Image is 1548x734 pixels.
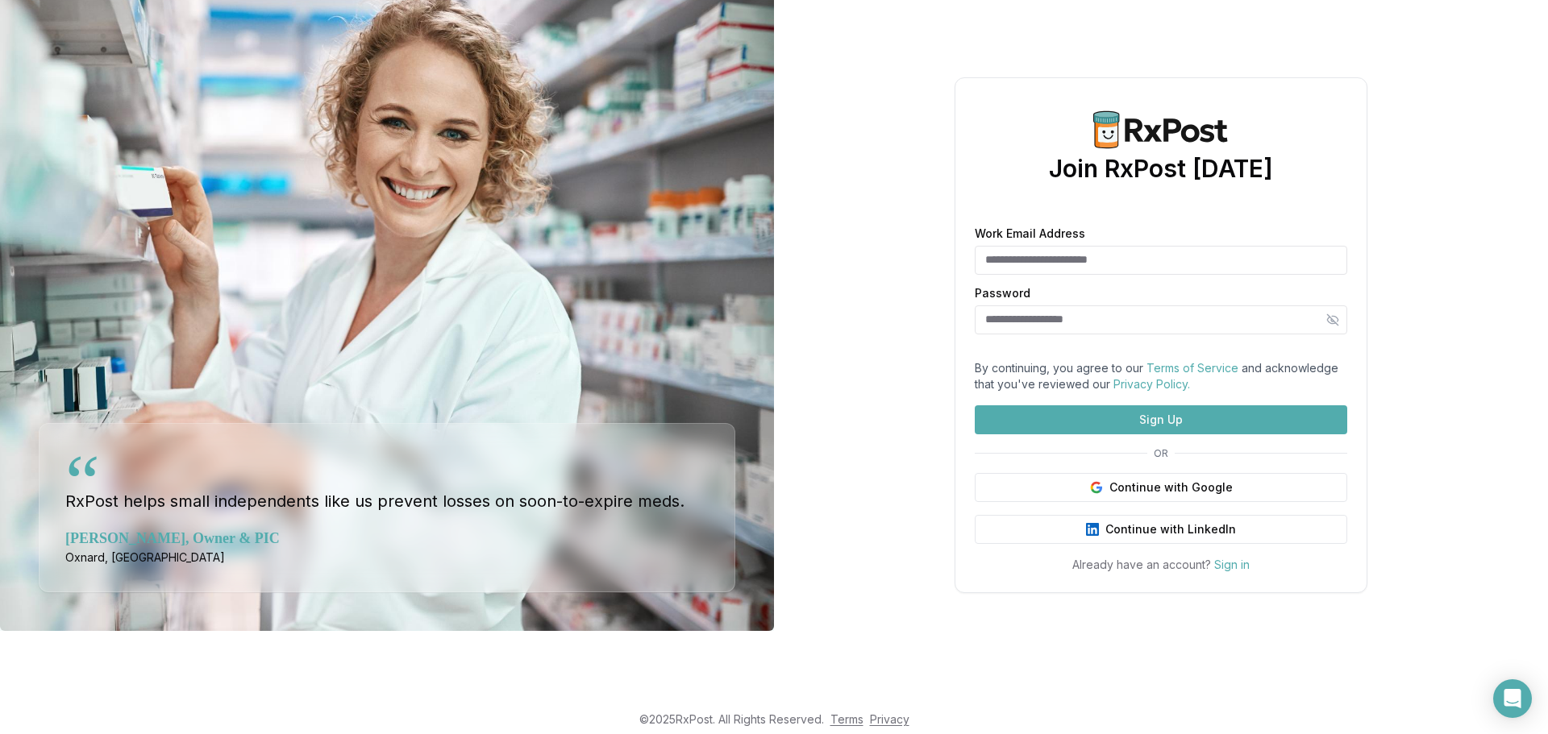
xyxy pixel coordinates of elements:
label: Password [975,288,1347,299]
button: Continue with LinkedIn [975,515,1347,544]
label: Work Email Address [975,228,1347,239]
span: OR [1147,447,1175,460]
a: Terms of Service [1146,361,1238,375]
div: By continuing, you agree to our and acknowledge that you've reviewed our [975,360,1347,392]
a: Privacy Policy. [1113,377,1190,391]
button: Continue with Google [975,473,1347,502]
button: Sign Up [975,405,1347,434]
div: “ [65,443,100,520]
img: RxPost Logo [1084,110,1238,149]
img: Google [1090,481,1103,494]
button: Hide password [1318,305,1347,334]
div: Oxnard, [GEOGRAPHIC_DATA] [65,549,709,566]
h1: Join RxPost [DATE] [1049,154,1273,183]
span: Already have an account? [1072,558,1211,571]
a: Privacy [870,712,909,726]
img: LinkedIn [1086,523,1099,536]
a: Sign in [1214,558,1250,571]
a: Terms [830,712,863,726]
blockquote: RxPost helps small independents like us prevent losses on soon-to-expire meds. [65,456,709,515]
div: [PERSON_NAME], Owner & PIC [65,527,709,549]
div: Open Intercom Messenger [1493,679,1532,718]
